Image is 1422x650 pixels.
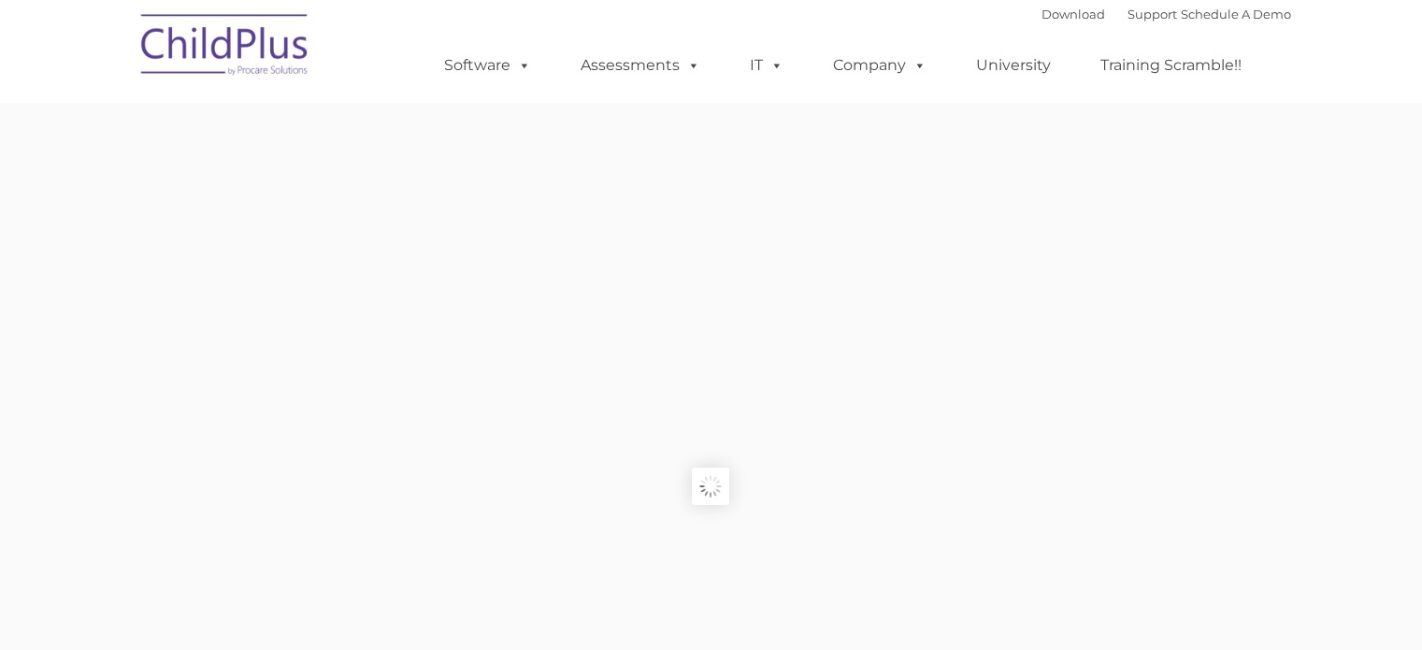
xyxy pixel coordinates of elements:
[1041,7,1105,22] a: Download
[562,47,719,84] a: Assessments
[1128,7,1177,22] a: Support
[814,47,945,84] a: Company
[731,47,802,84] a: IT
[1041,7,1291,22] font: |
[425,47,550,84] a: Software
[1181,7,1291,22] a: Schedule A Demo
[1082,47,1260,84] a: Training Scramble!!
[132,1,319,94] img: ChildPlus by Procare Solutions
[957,47,1070,84] a: University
